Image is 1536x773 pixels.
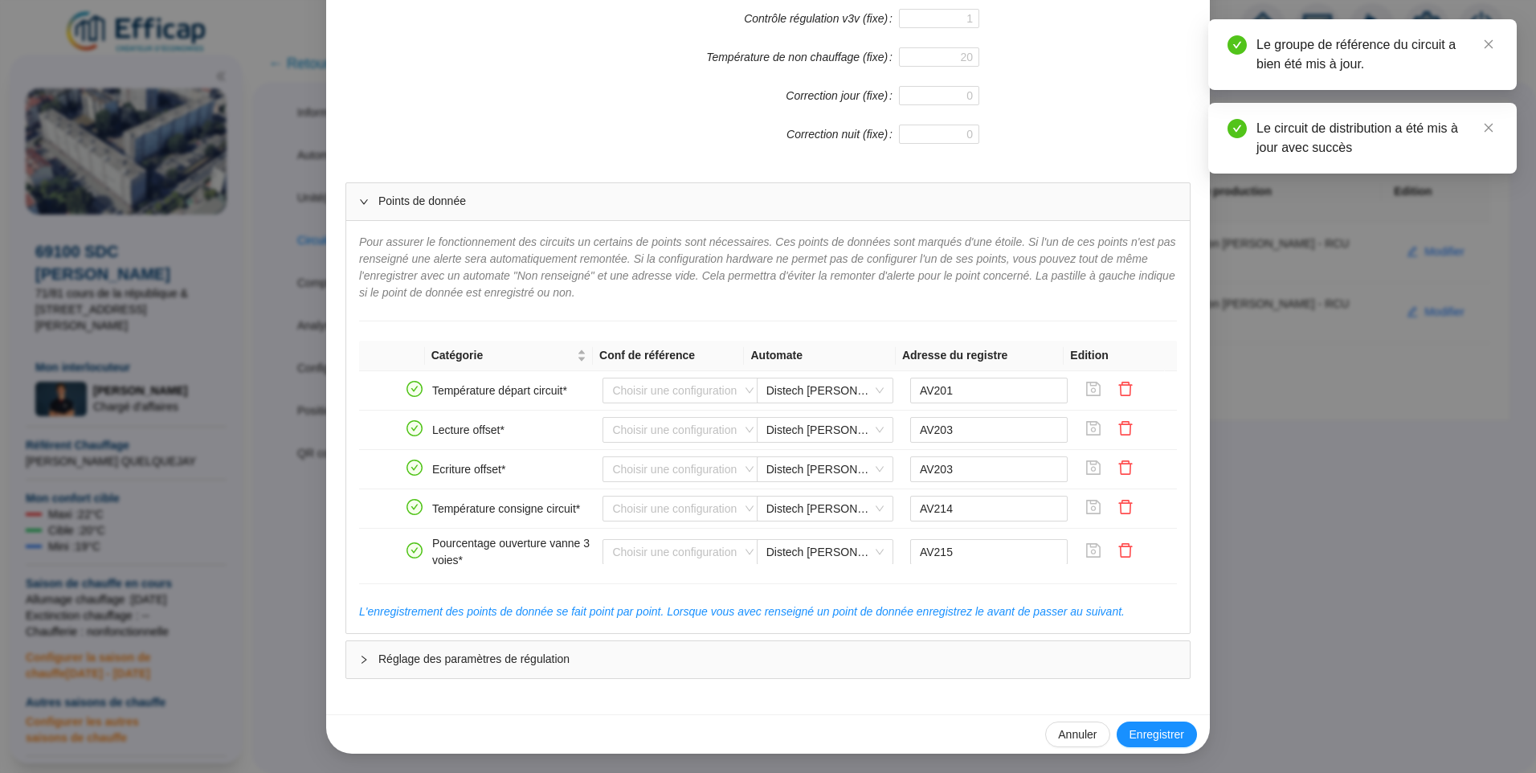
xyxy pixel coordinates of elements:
[910,417,1068,443] input: AV101, ...
[910,496,1068,521] input: AV101, ...
[426,489,597,529] td: Température consigne circuit*
[899,86,979,105] input: Correction jour (fixe)
[766,457,884,481] span: Distech Albert Thomas
[378,193,1177,210] span: Points de donnée
[593,341,744,371] th: Conf de référence
[1064,341,1165,371] th: Edition
[359,235,1176,299] span: Pour assurer le fonctionnement des circuits un certains de points sont nécessaires. Ces points de...
[346,183,1190,220] div: Points de donnée
[1480,119,1497,137] a: Close
[425,341,593,371] th: Catégorie
[786,86,899,105] label: Correction jour (fixe)
[896,341,1064,371] th: Adresse du registre
[1228,35,1247,55] span: check-circle
[406,542,423,558] span: check-circle
[766,378,884,403] span: Distech Albert Thomas
[910,539,1068,565] input: AV101, ...
[1117,381,1134,397] span: delete
[1130,726,1184,743] span: Enregistrer
[1480,35,1497,53] a: Close
[744,9,899,28] label: Contrôle régulation v3v (fixe)
[1483,122,1494,133] span: close
[359,655,369,665] span: collapsed
[1483,39,1494,50] span: close
[744,341,895,371] th: Automate
[910,378,1068,403] input: AV101, ...
[359,197,369,207] span: expanded
[426,371,597,411] td: Température départ circuit*
[346,641,1190,678] div: Réglage des paramètres de régulation
[1117,460,1134,476] span: delete
[1256,119,1497,157] div: Le circuit de distribution a été mis à jour avec succès
[766,418,884,442] span: Distech Albert Thomas
[406,420,423,436] span: check-circle
[1228,119,1247,138] span: check-circle
[426,529,597,576] td: Pourcentage ouverture vanne 3 voies*
[1117,499,1134,515] span: delete
[899,9,979,28] input: Contrôle régulation v3v (fixe)
[406,499,423,515] span: check-circle
[1045,722,1109,747] button: Annuler
[426,450,597,489] td: Ecriture offset*
[1117,420,1134,436] span: delete
[766,497,884,521] span: Distech Albert Thomas
[1256,35,1497,74] div: Le groupe de référence du circuit a bien été mis à jour.
[378,651,1177,668] span: Réglage des paramètres de régulation
[406,460,423,476] span: check-circle
[899,47,979,67] input: Température de non chauffage (fixe)
[1058,726,1097,743] span: Annuler
[426,411,597,450] td: Lecture offset*
[1117,722,1197,747] button: Enregistrer
[706,47,899,67] label: Température de non chauffage (fixe)
[359,605,1125,618] span: L'enregistrement des points de donnée se fait point par point. Lorsque vous avec renseigné un poi...
[766,540,884,564] span: Distech Albert Thomas
[1117,542,1134,558] span: delete
[431,347,574,364] span: Catégorie
[910,456,1068,482] input: AV101, ...
[406,381,423,397] span: check-circle
[899,125,979,144] input: Correction nuit (fixe)
[786,125,899,144] label: Correction nuit (fixe)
